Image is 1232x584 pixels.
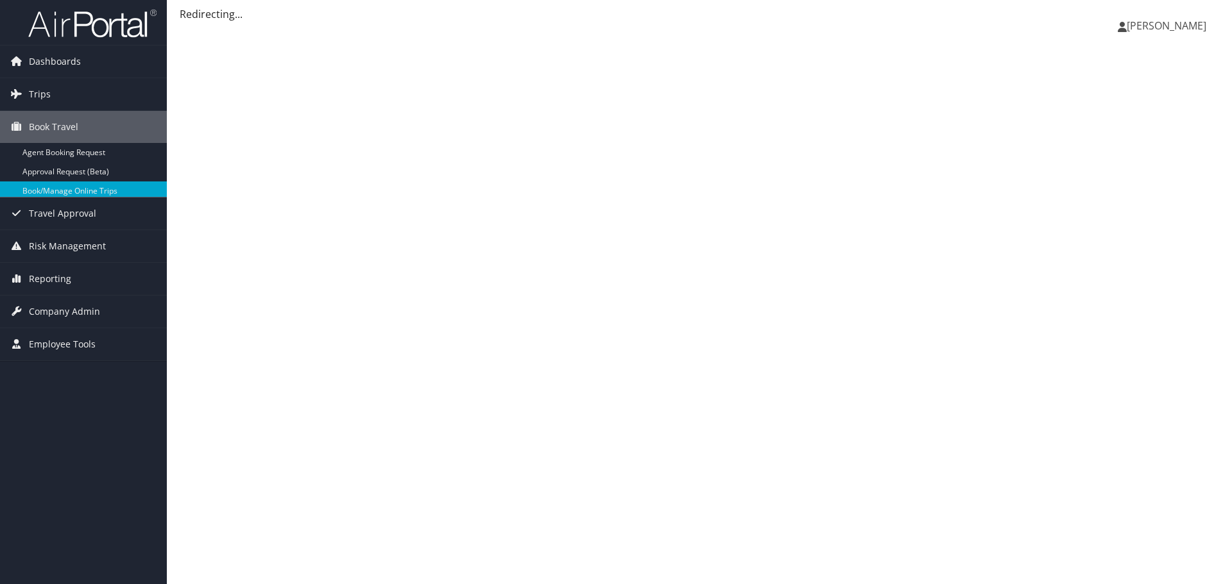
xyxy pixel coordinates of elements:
[29,263,71,295] span: Reporting
[29,111,78,143] span: Book Travel
[1118,6,1219,45] a: [PERSON_NAME]
[29,197,96,229] span: Travel Approval
[29,46,81,78] span: Dashboards
[28,8,157,38] img: airportal-logo.png
[29,78,51,110] span: Trips
[29,230,106,262] span: Risk Management
[1127,19,1206,33] span: [PERSON_NAME]
[180,6,1219,22] div: Redirecting...
[29,296,100,328] span: Company Admin
[29,328,96,360] span: Employee Tools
